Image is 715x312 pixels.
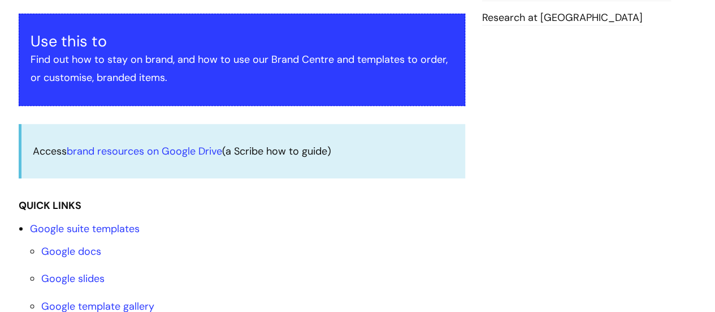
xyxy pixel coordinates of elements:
[33,142,454,160] p: Access (a Scribe how to guide)
[482,11,643,25] a: Research at [GEOGRAPHIC_DATA]
[41,272,105,285] a: Google slides
[31,32,453,50] h3: Use this to
[41,245,101,258] a: Google docs
[30,222,140,236] a: Google suite templates
[31,50,453,87] p: Find out how to stay on brand, and how to use our Brand Centre and templates to order, or customi...
[19,199,81,212] strong: QUICK LINKS
[67,144,222,158] a: brand resources on Google Drive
